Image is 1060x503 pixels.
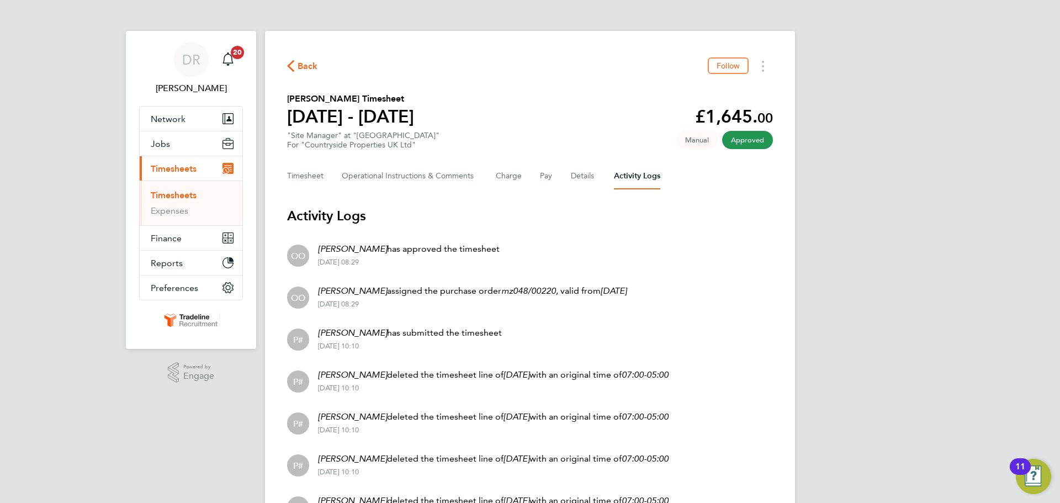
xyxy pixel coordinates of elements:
[151,139,170,149] span: Jobs
[757,110,773,126] span: 00
[318,369,387,380] em: [PERSON_NAME]
[293,333,303,346] span: P#
[287,245,309,267] div: Ondre Odain
[342,163,478,189] button: Operational Instructions & Comments
[695,106,773,127] app-decimal: £1,645.
[571,163,596,189] button: Details
[287,329,309,351] div: Person #447865
[287,163,324,189] button: Timesheet
[318,258,500,267] div: [DATE] 08:29
[151,258,183,268] span: Reports
[318,300,627,309] div: [DATE] 08:29
[293,375,303,388] span: P#
[318,452,669,465] p: deleted the timesheet line of with an original time of
[287,370,309,393] div: Person #447865
[318,411,387,422] em: [PERSON_NAME]
[622,369,669,380] em: 07:00-05:00
[753,57,773,75] button: Timesheets Menu
[496,163,522,189] button: Charge
[151,233,182,243] span: Finance
[722,131,773,149] span: This timesheet has been approved.
[1015,467,1025,481] div: 11
[140,156,242,181] button: Timesheets
[318,453,387,464] em: [PERSON_NAME]
[183,362,214,372] span: Powered by
[318,327,387,338] em: [PERSON_NAME]
[162,311,220,329] img: tradelinerecruitment-logo-retina.png
[298,60,318,73] span: Back
[183,372,214,381] span: Engage
[601,285,627,296] em: [DATE]
[287,412,309,435] div: Person #447865
[318,326,502,340] p: has submitted the timesheet
[140,226,242,250] button: Finance
[182,52,200,67] span: DR
[151,205,188,216] a: Expenses
[151,190,197,200] a: Timesheets
[231,46,244,59] span: 20
[622,411,669,422] em: 07:00-05:00
[139,42,243,95] a: DR[PERSON_NAME]
[501,285,556,296] em: mz048/00220
[151,163,197,174] span: Timesheets
[287,140,439,150] div: For "Countryside Properties UK Ltd"
[291,292,305,304] span: OO
[168,362,215,383] a: Powered byEngage
[622,453,669,464] em: 07:00-05:00
[676,131,718,149] span: This timesheet was manually created.
[287,105,414,128] h1: [DATE] - [DATE]
[708,57,749,74] button: Follow
[504,369,529,380] em: [DATE]
[318,284,627,298] p: assigned the purchase order , valid from
[287,454,309,476] div: Person #447865
[287,287,309,309] div: Ondre Odain
[140,251,242,275] button: Reports
[318,426,669,435] div: [DATE] 10:10
[140,107,242,131] button: Network
[291,250,305,262] span: OO
[217,42,239,77] a: 20
[293,459,303,472] span: P#
[318,410,669,423] p: deleted the timesheet line of with an original time of
[614,163,660,189] button: Activity Logs
[318,368,669,382] p: deleted the timesheet line of with an original time of
[540,163,553,189] button: Pay
[126,31,256,349] nav: Main navigation
[287,59,318,73] button: Back
[318,468,669,476] div: [DATE] 10:10
[504,453,529,464] em: [DATE]
[318,384,669,393] div: [DATE] 10:10
[293,417,303,430] span: P#
[717,61,740,71] span: Follow
[287,131,439,150] div: "Site Manager" at "[GEOGRAPHIC_DATA]"
[504,411,529,422] em: [DATE]
[151,114,185,124] span: Network
[140,181,242,225] div: Timesheets
[318,243,387,254] em: [PERSON_NAME]
[318,285,387,296] em: [PERSON_NAME]
[140,131,242,156] button: Jobs
[287,207,773,225] h3: Activity Logs
[151,283,198,293] span: Preferences
[1016,459,1051,494] button: Open Resource Center, 11 new notifications
[318,242,500,256] p: has approved the timesheet
[139,82,243,95] span: Demi Richens
[139,311,243,329] a: Go to home page
[287,92,414,105] h2: [PERSON_NAME] Timesheet
[140,276,242,300] button: Preferences
[318,342,502,351] div: [DATE] 10:10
